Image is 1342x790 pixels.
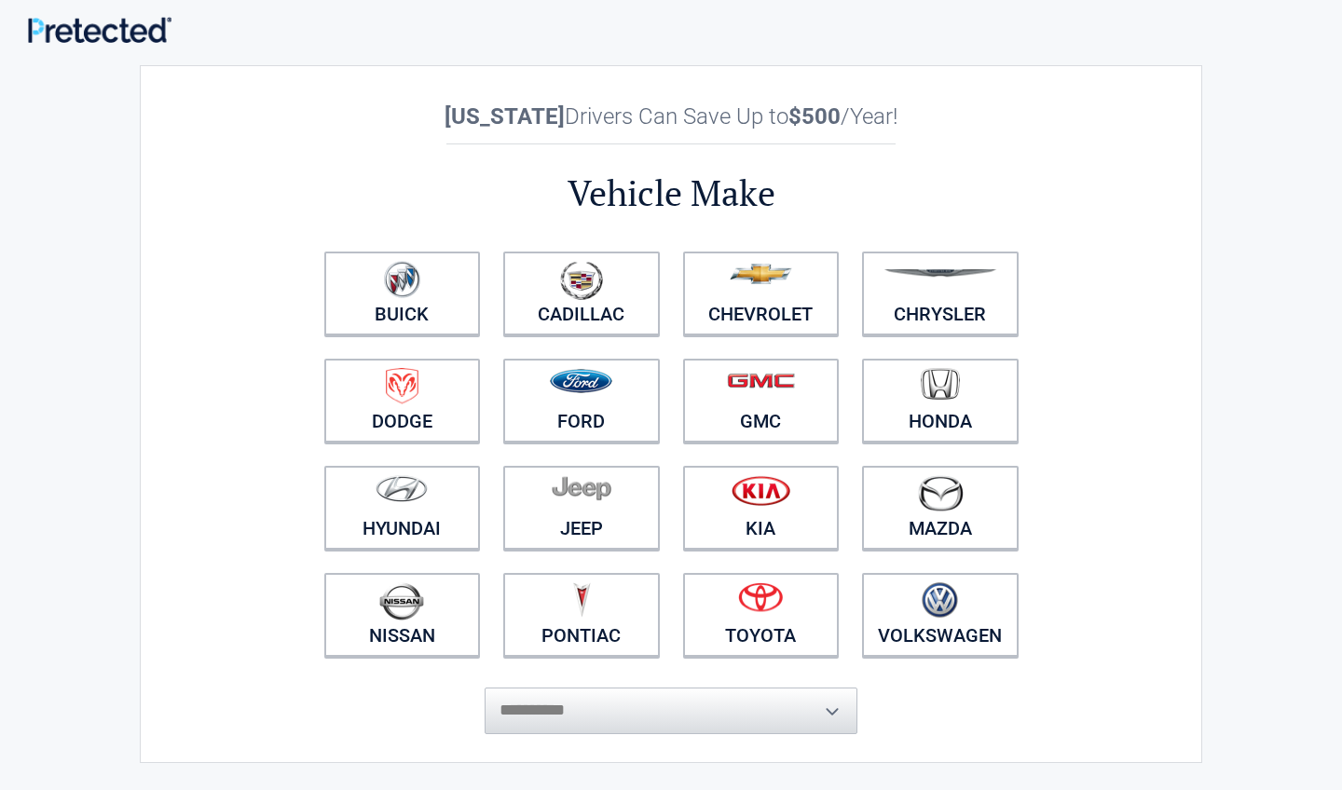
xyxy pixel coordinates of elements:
a: Toyota [683,573,840,657]
img: cadillac [560,261,603,300]
a: Honda [862,359,1019,443]
a: Ford [503,359,660,443]
a: Nissan [324,573,481,657]
a: GMC [683,359,840,443]
img: dodge [386,368,418,404]
a: Chevrolet [683,252,840,335]
img: kia [732,475,790,506]
img: gmc [727,373,795,388]
a: Pontiac [503,573,660,657]
img: nissan [379,582,424,620]
img: hyundai [376,475,428,502]
a: Chrysler [862,252,1019,335]
img: ford [550,369,612,393]
b: $500 [788,103,841,129]
a: Mazda [862,466,1019,550]
a: Cadillac [503,252,660,335]
h2: Drivers Can Save Up to /Year [312,103,1030,129]
img: toyota [738,582,783,612]
img: chevrolet [730,264,792,284]
a: Volkswagen [862,573,1019,657]
img: honda [921,368,960,401]
h2: Vehicle Make [312,170,1030,217]
img: buick [384,261,420,298]
img: volkswagen [922,582,958,619]
a: Dodge [324,359,481,443]
b: [US_STATE] [445,103,565,129]
a: Hyundai [324,466,481,550]
img: mazda [917,475,964,511]
a: Buick [324,252,481,335]
img: jeep [552,475,611,501]
img: chrysler [883,269,997,278]
a: Kia [683,466,840,550]
a: Jeep [503,466,660,550]
img: pontiac [572,582,591,618]
img: Main Logo [28,17,171,43]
